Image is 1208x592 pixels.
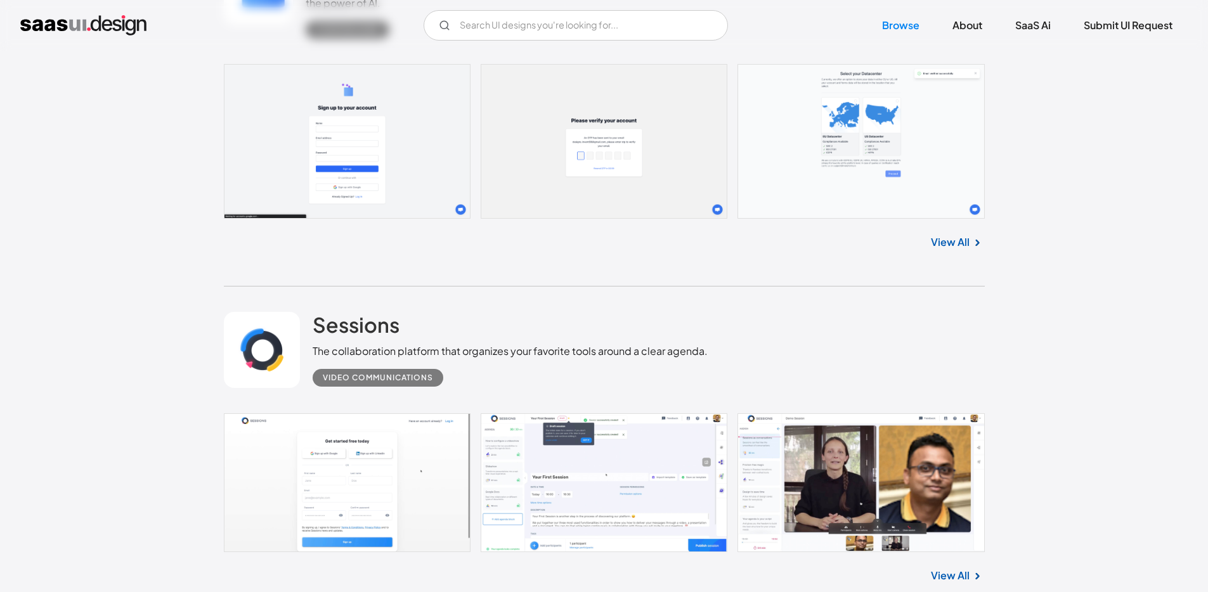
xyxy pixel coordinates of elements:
a: SaaS Ai [1000,11,1066,39]
a: About [937,11,997,39]
div: The collaboration platform that organizes your favorite tools around a clear agenda. [313,344,708,359]
a: View All [931,568,970,583]
h2: Sessions [313,312,399,337]
a: View All [931,235,970,250]
a: Sessions [313,312,399,344]
div: Video Communications [323,370,433,385]
input: Search UI designs you're looking for... [424,10,728,41]
a: Submit UI Request [1068,11,1188,39]
a: home [20,15,146,35]
form: Email Form [424,10,728,41]
a: Browse [867,11,935,39]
